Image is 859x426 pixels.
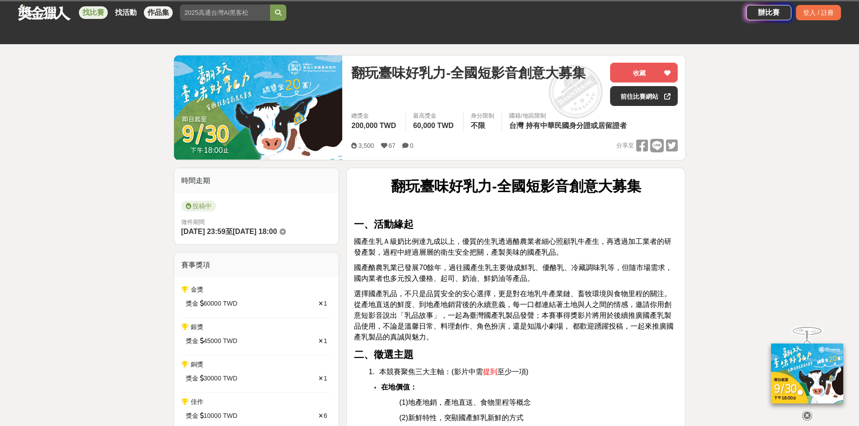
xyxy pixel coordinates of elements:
[223,411,237,421] span: TWD
[223,336,237,346] span: TWD
[223,299,237,308] span: TWD
[180,5,270,21] input: 2025高通台灣AI黑客松
[223,374,237,383] span: TWD
[191,323,203,330] span: 銀獎
[144,6,173,19] a: 作品集
[610,63,678,82] button: 收藏
[358,142,374,149] span: 3,500
[354,290,673,341] span: 選擇國產乳品，不只是品質安全的安心選擇，更是對在地乳牛產業鏈、畜牧環境與食物里程的關注。從產地直送的鮮度、到地產地銷背後的永續意義，每一口都連結著土地與人之間的情感，邀請你用創意短影音說出「乳品...
[324,300,327,307] span: 1
[771,344,843,403] img: ff197300-f8ee-455f-a0ae-06a3645bc375.jpg
[233,228,277,235] span: [DATE] 18:00
[186,374,198,383] span: 獎金
[204,336,221,346] span: 45000
[354,264,672,282] span: 國產酪農乳業已發展70餘年，過往國產生乳主要做成鮮乳、優酪乳、冷藏調味乳等，但隨市場需求，國內業者也多元投入優格、起司、奶油、鮮奶油等產品。
[191,398,203,405] span: 佳作
[174,55,343,160] img: Cover Image
[391,178,641,194] strong: 翻玩臺味好乳力-全國短影音創意大募集
[204,411,221,421] span: 10000
[399,399,531,406] span: (1)地產地銷，產地直送、食物里程等概念
[225,228,233,235] span: 至
[181,201,216,211] span: 投稿中
[351,122,396,129] span: 200,000 TWD
[497,368,528,376] span: 至少一項)
[610,86,678,106] a: 前往比賽網站
[354,238,671,256] span: 國產生乳Ａ級奶比例達九成以上，優質的生乳透過酪農業者細心照顧乳牛產生，再透過加工業者的研發產製，過程中經過層層的衛生安全把關，產製美味的國產乳品。
[191,286,203,293] span: 金獎
[79,6,108,19] a: 找比賽
[368,368,374,376] span: 1.
[389,142,396,149] span: 67
[181,219,205,225] span: 徵件期間
[399,414,524,421] span: (2)新鮮特性，突顯國產鮮乳新鮮的方式
[181,228,225,235] span: [DATE] 23:59
[186,299,198,308] span: 獎金
[354,349,413,360] strong: 二、徵選主題
[174,168,339,193] div: 時間走期
[351,111,398,120] span: 總獎金
[509,122,524,129] span: 台灣
[186,411,198,421] span: 獎金
[410,142,413,149] span: 0
[174,252,339,278] div: 賽事獎項
[509,111,629,120] div: 國籍/地區限制
[111,6,140,19] a: 找活動
[471,111,494,120] div: 身分限制
[471,122,485,129] span: 不限
[191,361,203,368] span: 銅獎
[413,111,456,120] span: 最高獎金
[379,368,482,376] span: 本競賽聚焦三大主軸：(影片中需
[796,5,841,20] div: 登入 / 註冊
[204,299,221,308] span: 60000
[526,122,627,129] span: 持有中華民國身分證或居留證者
[324,412,327,419] span: 6
[413,122,454,129] span: 60,000 TWD
[204,374,221,383] span: 30000
[616,139,634,152] span: 分享至
[324,375,327,382] span: 1
[351,63,586,83] span: 翻玩臺味好乳力-全國短影音創意大募集
[354,219,413,230] strong: 一、活動緣起
[324,337,327,344] span: 1
[186,336,198,346] span: 獎金
[381,383,417,391] strong: 在地價值：
[746,5,791,20] a: 辦比賽
[483,368,497,376] span: 提到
